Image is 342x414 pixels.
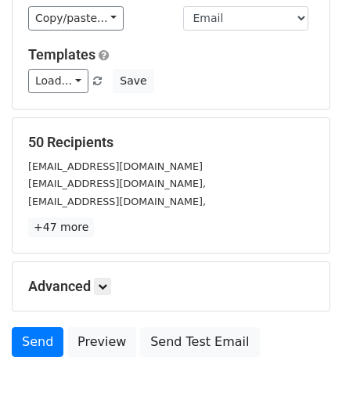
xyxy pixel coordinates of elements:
[140,327,259,357] a: Send Test Email
[28,278,314,295] h5: Advanced
[264,339,342,414] iframe: Chat Widget
[28,69,88,93] a: Load...
[28,160,203,172] small: [EMAIL_ADDRESS][DOMAIN_NAME]
[28,46,95,63] a: Templates
[113,69,153,93] button: Save
[28,6,124,31] a: Copy/paste...
[28,178,206,189] small: [EMAIL_ADDRESS][DOMAIN_NAME],
[67,327,136,357] a: Preview
[28,218,94,237] a: +47 more
[28,196,206,207] small: [EMAIL_ADDRESS][DOMAIN_NAME],
[28,134,314,151] h5: 50 Recipients
[12,327,63,357] a: Send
